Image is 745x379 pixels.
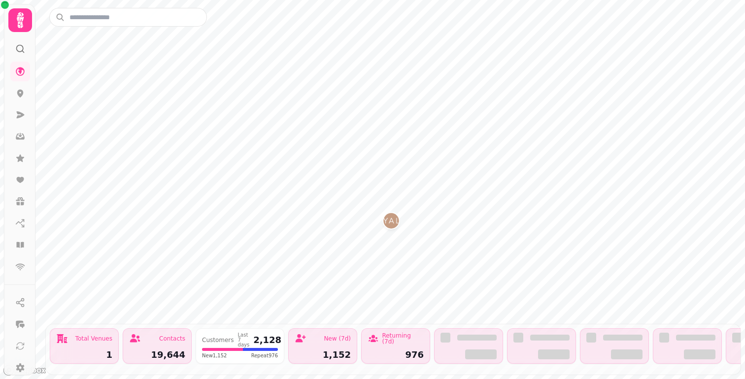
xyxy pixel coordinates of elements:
div: Map marker [383,213,399,232]
div: 976 [368,350,424,359]
button: Royal Nawaab Pyramid [383,213,399,229]
div: Last 7 days [238,333,250,347]
div: Customers [202,337,234,343]
div: New (7d) [324,336,351,342]
div: Returning (7d) [382,333,424,345]
div: 1 [56,350,112,359]
a: Mapbox logo [3,365,46,376]
span: Repeat 976 [251,352,278,359]
div: Total Venues [75,336,112,342]
span: New 1,152 [202,352,227,359]
div: 19,644 [129,350,185,359]
div: 1,152 [295,350,351,359]
div: Contacts [159,336,185,342]
div: 2,128 [253,336,281,345]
